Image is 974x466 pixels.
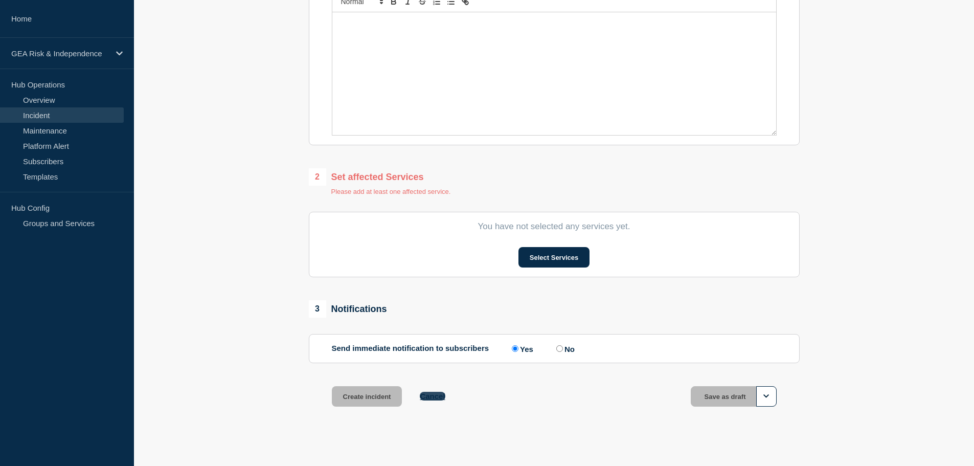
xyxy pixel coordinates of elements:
[556,345,563,352] input: No
[11,49,109,58] p: GEA Risk & Independence
[691,386,777,407] button: Save as draft
[309,168,326,186] span: 2
[331,188,451,195] p: Please add at least one affected service.
[309,300,326,318] span: 3
[756,386,777,407] button: Options
[554,344,575,353] label: No
[332,221,777,232] p: You have not selected any services yet.
[332,344,777,353] div: Send immediate notification to subscribers
[332,386,402,407] button: Create incident
[309,168,451,186] div: Set affected Services
[420,392,445,401] button: Cancel
[518,247,590,268] button: Select Services
[332,344,489,353] p: Send immediate notification to subscribers
[309,300,387,318] div: Notifications
[509,344,533,353] label: Yes
[512,345,518,352] input: Yes
[332,12,776,135] div: Message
